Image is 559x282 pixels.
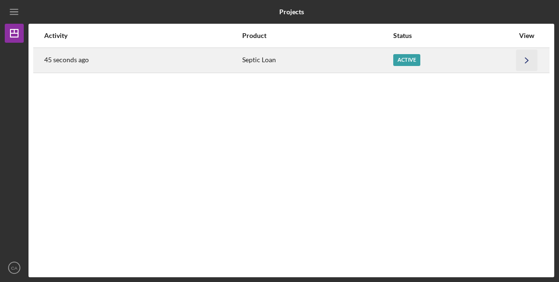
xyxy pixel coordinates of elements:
[5,258,24,277] button: CA
[393,32,514,39] div: Status
[515,32,539,39] div: View
[44,32,241,39] div: Activity
[393,54,420,66] div: Active
[44,56,89,64] time: 2025-08-21 16:25
[279,8,304,16] b: Projects
[242,32,392,39] div: Product
[11,265,18,271] text: CA
[242,48,392,72] div: Septic Loan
